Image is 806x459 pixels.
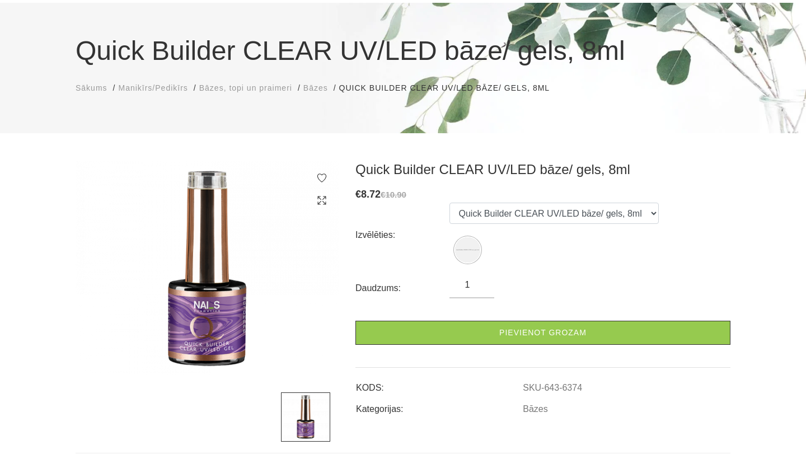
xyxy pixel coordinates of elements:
[381,190,406,199] s: €10.90
[355,189,361,200] span: €
[199,83,292,92] span: Bāzes, topi un praimeri
[355,395,522,416] td: Kategorijas:
[76,83,107,92] span: Sākums
[76,82,107,94] a: Sākums
[361,189,381,200] span: 8.72
[118,83,188,92] span: Manikīrs/Pedikīrs
[355,161,730,178] h3: Quick Builder CLEAR UV/LED bāze/ gels, 8ml
[76,161,339,376] img: ...
[455,237,480,263] img: Quick Builder CLEAR UV/LED bāze/ gels, 8ml
[303,83,328,92] span: Bāzes
[303,82,328,94] a: Bāzes
[76,31,730,71] h1: Quick Builder CLEAR UV/LED bāze/ gels, 8ml
[355,321,730,345] a: Pievienot grozam
[339,82,561,94] li: Quick Builder CLEAR UV/LED bāze/ gels, 8ml
[523,383,582,393] a: SKU-643-6374
[355,226,449,244] div: Izvēlēties:
[523,404,547,414] a: Bāzes
[281,392,330,442] img: ...
[355,279,449,297] div: Daudzums:
[118,82,188,94] a: Manikīrs/Pedikīrs
[199,82,292,94] a: Bāzes, topi un praimeri
[355,373,522,395] td: KODS:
